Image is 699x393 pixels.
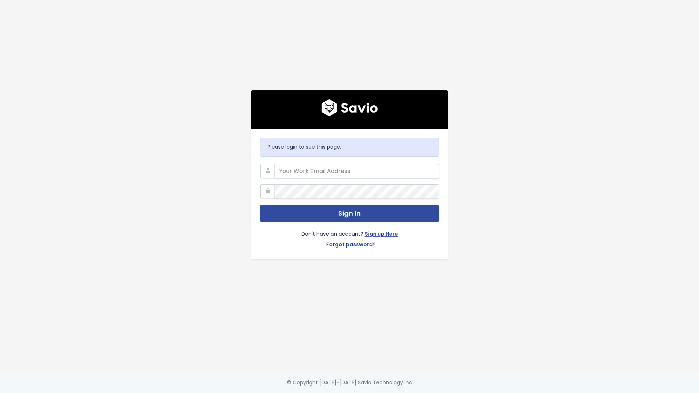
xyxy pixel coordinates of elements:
img: logo600x187.a314fd40982d.png [321,99,378,117]
input: Your Work Email Address [275,164,439,178]
a: Forgot password? [326,240,376,251]
a: Sign up Here [365,229,398,240]
div: © Copyright [DATE]-[DATE] Savio Technology Inc [287,378,412,387]
div: Don't have an account? [260,222,439,251]
p: Please login to see this page. [268,142,431,152]
button: Sign In [260,205,439,223]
